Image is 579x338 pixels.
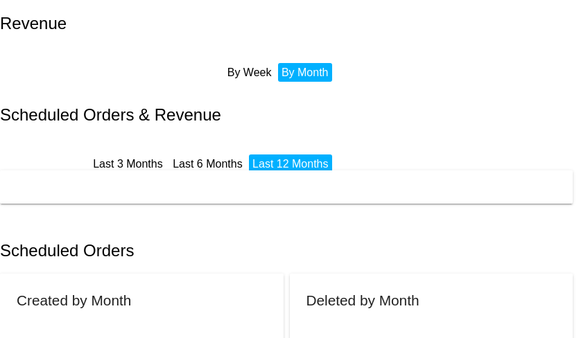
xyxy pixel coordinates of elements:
[252,158,328,170] a: Last 12 Months
[306,292,420,308] h2: Deleted by Month
[93,158,163,170] a: Last 3 Months
[17,292,131,308] h2: Created by Month
[173,158,243,170] a: Last 6 Months
[224,63,275,82] li: By Week
[278,63,332,82] li: By Month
